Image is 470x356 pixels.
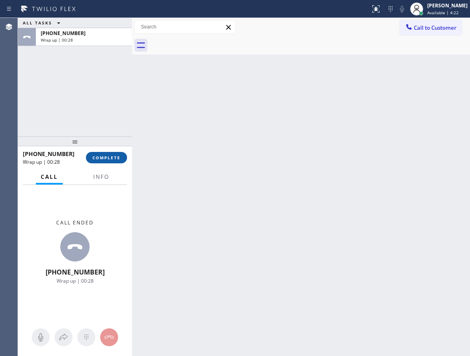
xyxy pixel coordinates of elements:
button: Hang up [100,328,118,346]
button: ALL TASKS [18,18,68,28]
button: Mute [396,3,408,15]
span: Call [41,173,58,180]
button: COMPLETE [86,152,127,163]
span: ALL TASKS [23,20,52,26]
span: [PHONE_NUMBER] [23,150,75,158]
span: Info [93,173,109,180]
button: Mute [32,328,50,346]
button: Open dialpad [77,328,95,346]
span: [PHONE_NUMBER] [41,30,86,37]
span: Call to Customer [414,24,457,31]
div: [PERSON_NAME] [427,2,468,9]
input: Search [135,20,235,33]
span: COMPLETE [92,155,121,160]
span: [PHONE_NUMBER] [46,268,105,277]
span: Wrap up | 00:28 [57,277,94,284]
span: Available | 4:22 [427,10,459,15]
button: Info [88,169,114,185]
button: Call to Customer [400,20,462,35]
button: Call [36,169,63,185]
span: Call ended [56,219,94,226]
span: Wrap up | 00:28 [23,158,60,165]
span: Wrap up | 00:28 [41,37,73,43]
button: Open directory [55,328,72,346]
